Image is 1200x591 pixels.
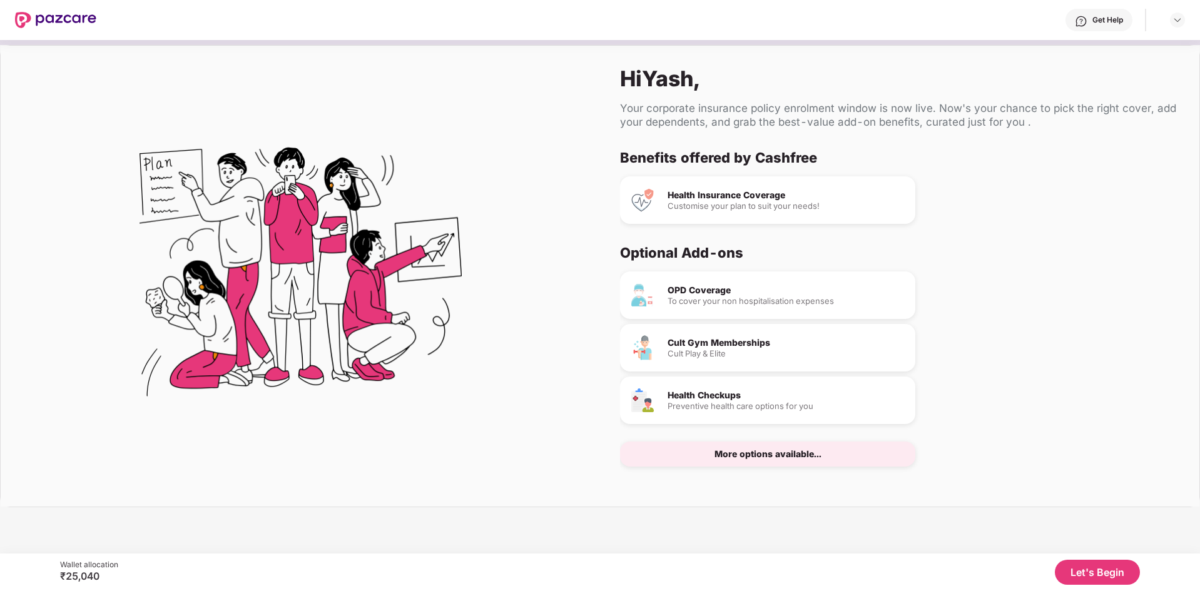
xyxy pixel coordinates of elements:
[140,115,462,437] img: Flex Benefits Illustration
[15,12,96,28] img: New Pazcare Logo
[1075,15,1087,28] img: svg+xml;base64,PHN2ZyBpZD0iSGVscC0zMngzMiIgeG1sbnM9Imh0dHA6Ly93d3cudzMub3JnLzIwMDAvc3ZnIiB3aWR0aD...
[668,350,905,358] div: Cult Play & Elite
[620,101,1179,129] div: Your corporate insurance policy enrolment window is now live. Now's your chance to pick the right...
[630,388,655,413] img: Health Checkups
[668,297,905,305] div: To cover your non hospitalisation expenses
[714,450,821,458] div: More options available...
[668,391,905,400] div: Health Checkups
[1055,560,1140,585] button: Let's Begin
[668,338,905,347] div: Cult Gym Memberships
[668,402,905,410] div: Preventive health care options for you
[1172,15,1182,25] img: svg+xml;base64,PHN2ZyBpZD0iRHJvcGRvd24tMzJ4MzIiIHhtbG5zPSJodHRwOi8vd3d3LnczLm9yZy8yMDAwL3N2ZyIgd2...
[60,560,118,570] div: Wallet allocation
[620,149,1169,166] div: Benefits offered by Cashfree
[620,244,1169,261] div: Optional Add-ons
[60,570,118,582] div: ₹25,040
[668,286,905,295] div: OPD Coverage
[1092,15,1123,25] div: Get Help
[630,188,655,213] img: Health Insurance Coverage
[668,191,905,200] div: Health Insurance Coverage
[620,66,1179,91] div: Hi Yash ,
[668,202,905,210] div: Customise your plan to suit your needs!
[630,335,655,360] img: Cult Gym Memberships
[630,283,655,308] img: OPD Coverage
